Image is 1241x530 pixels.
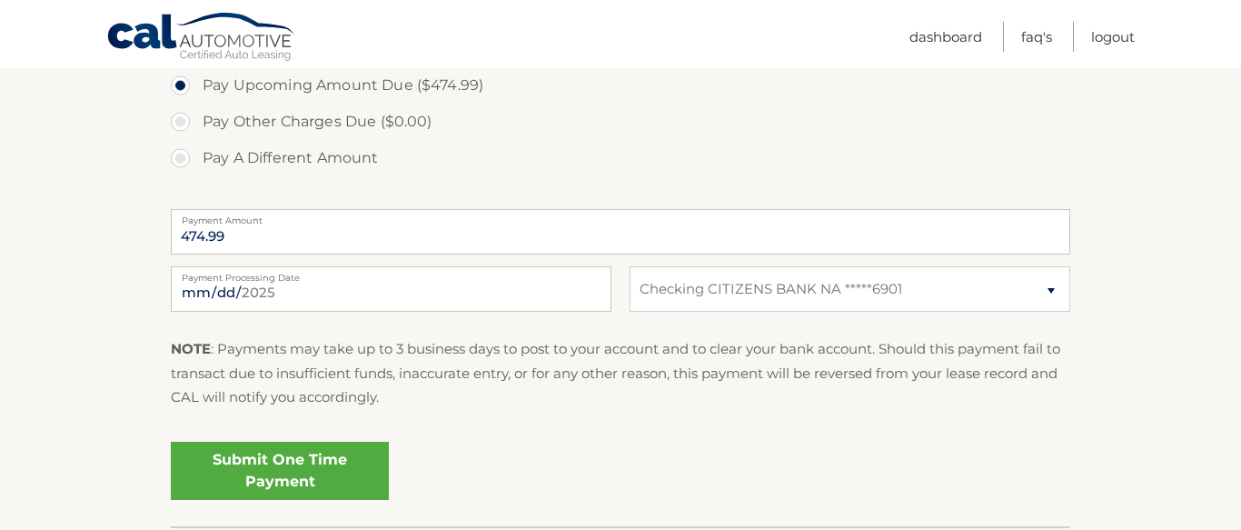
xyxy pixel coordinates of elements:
[1091,22,1135,52] a: Logout
[171,140,1070,176] label: Pay A Different Amount
[171,67,1070,104] label: Pay Upcoming Amount Due ($474.99)
[171,337,1070,409] p: : Payments may take up to 3 business days to post to your account and to clear your bank account....
[171,209,1070,224] label: Payment Amount
[171,266,611,281] label: Payment Processing Date
[171,104,1070,140] label: Pay Other Charges Due ($0.00)
[106,12,297,65] a: Cal Automotive
[171,340,211,357] strong: NOTE
[171,266,611,312] input: Payment Date
[171,209,1070,255] input: Payment Amount
[909,22,982,52] a: Dashboard
[1021,22,1052,52] a: FAQ's
[171,442,389,500] a: Submit One Time Payment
